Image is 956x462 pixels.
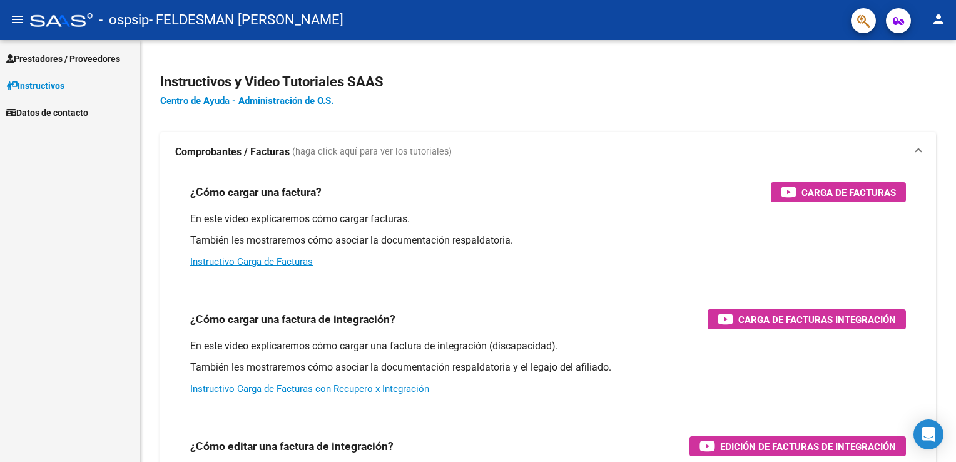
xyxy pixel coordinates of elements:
[771,182,906,202] button: Carga de Facturas
[292,145,452,159] span: (haga click aquí para ver los tutoriales)
[175,145,290,159] strong: Comprobantes / Facturas
[738,312,896,327] span: Carga de Facturas Integración
[190,383,429,394] a: Instructivo Carga de Facturas con Recupero x Integración
[190,311,395,328] h3: ¿Cómo cargar una factura de integración?
[6,52,120,66] span: Prestadores / Proveedores
[190,361,906,374] p: También les mostraremos cómo asociar la documentación respaldatoria y el legajo del afiliado.
[160,95,333,106] a: Centro de Ayuda - Administración de O.S.
[10,12,25,27] mat-icon: menu
[99,6,149,34] span: - ospsip
[190,256,313,267] a: Instructivo Carga de Facturas
[689,436,906,456] button: Edición de Facturas de integración
[708,309,906,329] button: Carga de Facturas Integración
[190,234,906,247] p: También les mostraremos cómo asociar la documentación respaldatoria.
[160,132,936,172] mat-expansion-panel-header: Comprobantes / Facturas (haga click aquí para ver los tutoriales)
[190,183,322,201] h3: ¿Cómo cargar una factura?
[149,6,343,34] span: - FELDESMAN [PERSON_NAME]
[720,439,896,454] span: Edición de Facturas de integración
[190,339,906,353] p: En este video explicaremos cómo cargar una factura de integración (discapacidad).
[190,438,394,455] h3: ¿Cómo editar una factura de integración?
[931,12,946,27] mat-icon: person
[190,212,906,226] p: En este video explicaremos cómo cargar facturas.
[6,79,64,93] span: Instructivos
[6,106,88,120] span: Datos de contacto
[801,185,896,200] span: Carga de Facturas
[160,70,936,94] h2: Instructivos y Video Tutoriales SAAS
[913,419,943,449] div: Open Intercom Messenger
